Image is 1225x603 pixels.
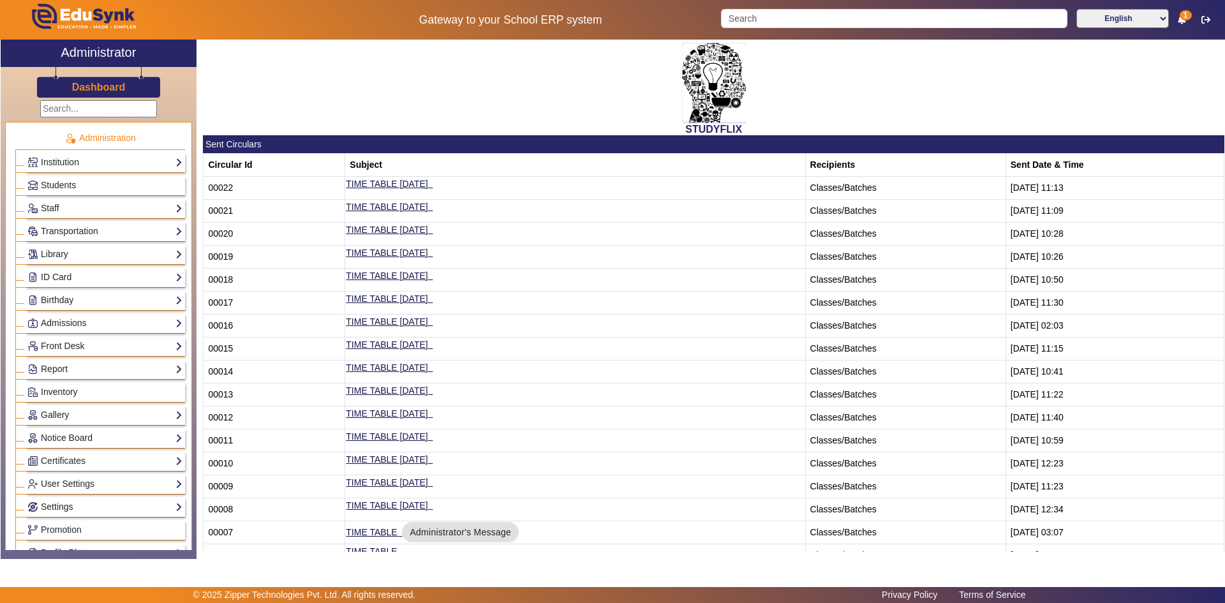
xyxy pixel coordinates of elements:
[27,385,182,399] a: Inventory
[346,408,427,419] a: TIME TABLE [DATE]
[346,454,427,465] a: TIME TABLE [DATE]
[805,406,1006,429] td: Classes/Batches
[1006,315,1224,338] td: [DATE] 02:03
[953,586,1032,603] a: Terms of Service
[346,271,427,281] a: TIME TABLE [DATE]
[805,383,1006,406] td: Classes/Batches
[805,498,1006,521] td: Classes/Batches
[805,315,1006,338] td: Classes/Batches
[28,387,38,397] img: Inventory.png
[71,80,126,94] a: Dashboard
[346,248,427,258] a: TIME TABLE [DATE]
[1006,177,1224,200] td: [DATE] 11:13
[805,177,1006,200] td: Classes/Batches
[1006,269,1224,292] td: [DATE] 10:50
[346,294,427,304] a: TIME TABLE [DATE]
[204,544,345,567] td: 00006
[721,9,1067,28] input: Search
[204,361,345,383] td: 00014
[204,246,345,269] td: 00019
[1006,406,1224,429] td: [DATE] 11:40
[1006,338,1224,361] td: [DATE] 11:15
[204,269,345,292] td: 00018
[805,338,1006,361] td: Classes/Batches
[805,292,1006,315] td: Classes/Batches
[346,431,427,442] a: TIME TABLE [DATE]
[346,179,427,189] a: TIME TABLE [DATE]
[203,135,1224,153] mat-card-header: Sent Circulars
[1006,200,1224,223] td: [DATE] 11:09
[1006,429,1224,452] td: [DATE] 10:59
[1006,292,1224,315] td: [DATE] 11:30
[1006,361,1224,383] td: [DATE] 10:41
[1006,383,1224,406] td: [DATE] 11:22
[346,527,397,537] a: TIME TABLE
[1006,452,1224,475] td: [DATE] 12:23
[61,45,137,60] h2: Administrator
[313,13,708,27] h5: Gateway to your School ERP system
[204,475,345,498] td: 00009
[682,43,746,123] img: 2da83ddf-6089-4dce-a9e2-416746467bdd
[1180,10,1192,20] span: 1
[805,361,1006,383] td: Classes/Batches
[410,526,511,539] span: Administrator's Message
[204,521,345,544] td: 00007
[805,200,1006,223] td: Classes/Batches
[203,123,1224,135] h2: STUDYFLIX
[204,452,345,475] td: 00010
[72,81,126,93] h3: Dashboard
[204,292,345,315] td: 00017
[346,477,427,488] a: TIME TABLE [DATE]
[27,178,182,193] a: Students
[204,338,345,361] td: 00015
[345,154,805,177] th: Subject
[204,154,345,177] th: Circular Id
[28,525,38,535] img: Branchoperations.png
[27,523,182,537] a: Promotion
[204,223,345,246] td: 00020
[41,525,82,535] span: Promotion
[805,544,1006,567] td: Classes/Batches
[875,586,944,603] a: Privacy Policy
[346,225,427,235] a: TIME TABLE [DATE]
[204,383,345,406] td: 00013
[346,500,427,510] a: TIME TABLE [DATE]
[346,385,427,396] a: TIME TABLE [DATE]
[805,246,1006,269] td: Classes/Batches
[204,315,345,338] td: 00016
[805,269,1006,292] td: Classes/Batches
[193,588,416,602] p: © 2025 Zipper Technologies Pvt. Ltd. All rights reserved.
[204,406,345,429] td: 00012
[805,475,1006,498] td: Classes/Batches
[1006,475,1224,498] td: [DATE] 11:23
[805,223,1006,246] td: Classes/Batches
[805,429,1006,452] td: Classes/Batches
[346,362,427,373] a: TIME TABLE [DATE]
[346,316,427,327] a: TIME TABLE [DATE]
[204,498,345,521] td: 00008
[204,429,345,452] td: 00011
[346,339,427,350] a: TIME TABLE [DATE]
[805,521,1006,544] td: Classes/Batches
[1006,521,1224,544] td: [DATE] 03:07
[41,180,76,190] span: Students
[41,387,78,397] span: Inventory
[1006,544,1224,567] td: [DATE] 03:58
[15,131,185,145] p: Administration
[805,154,1006,177] th: Recipients
[64,133,76,144] img: Administration.png
[40,100,157,117] input: Search...
[1006,246,1224,269] td: [DATE] 10:26
[28,181,38,190] img: Students.png
[346,202,427,212] a: TIME TABLE [DATE]
[1006,223,1224,246] td: [DATE] 10:28
[204,177,345,200] td: 00022
[805,452,1006,475] td: Classes/Batches
[1,40,197,67] a: Administrator
[346,546,397,556] a: TIME TABLE
[204,200,345,223] td: 00021
[1006,154,1224,177] th: Sent Date & Time
[1006,498,1224,521] td: [DATE] 12:34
